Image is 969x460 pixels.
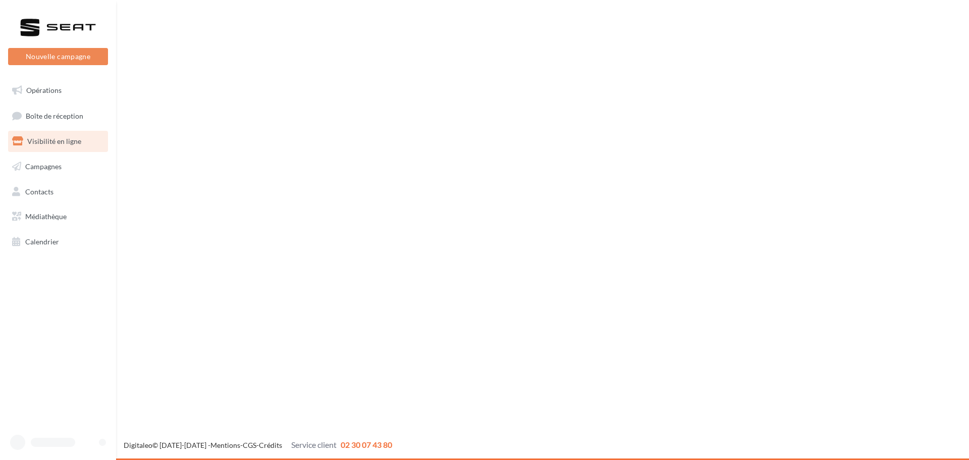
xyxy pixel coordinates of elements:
span: Contacts [25,187,53,195]
span: Boîte de réception [26,111,83,120]
span: Visibilité en ligne [27,137,81,145]
span: Campagnes [25,162,62,171]
a: Contacts [6,181,110,202]
a: CGS [243,441,256,449]
a: Crédits [259,441,282,449]
a: Mentions [210,441,240,449]
span: Service client [291,440,337,449]
button: Nouvelle campagne [8,48,108,65]
a: Opérations [6,80,110,101]
span: Médiathèque [25,212,67,221]
span: Opérations [26,86,62,94]
span: Calendrier [25,237,59,246]
a: Médiathèque [6,206,110,227]
a: Digitaleo [124,441,152,449]
a: Calendrier [6,231,110,252]
a: Visibilité en ligne [6,131,110,152]
a: Boîte de réception [6,105,110,127]
span: 02 30 07 43 80 [341,440,392,449]
span: © [DATE]-[DATE] - - - [124,441,392,449]
a: Campagnes [6,156,110,177]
